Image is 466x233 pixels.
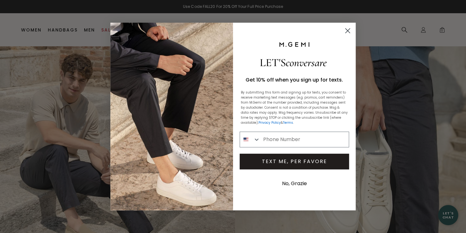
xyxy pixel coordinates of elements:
p: By submitting this form and signing up for texts, you consent to receive marketing text messages ... [241,90,348,125]
span: conversare [286,56,327,69]
input: Phone Number [260,132,349,147]
span: LET'S [260,56,327,69]
button: No, Grazie [279,176,310,191]
img: United States [243,137,248,142]
img: M.Gemi [279,42,310,47]
button: Close dialog [342,25,353,36]
a: Privacy Policy [258,120,281,125]
button: Search Countries [240,132,260,147]
span: Get 10% off when you sign up for texts. [246,76,343,83]
button: TEXT ME, PER FAVORE [240,154,349,169]
a: Terms [283,120,293,125]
